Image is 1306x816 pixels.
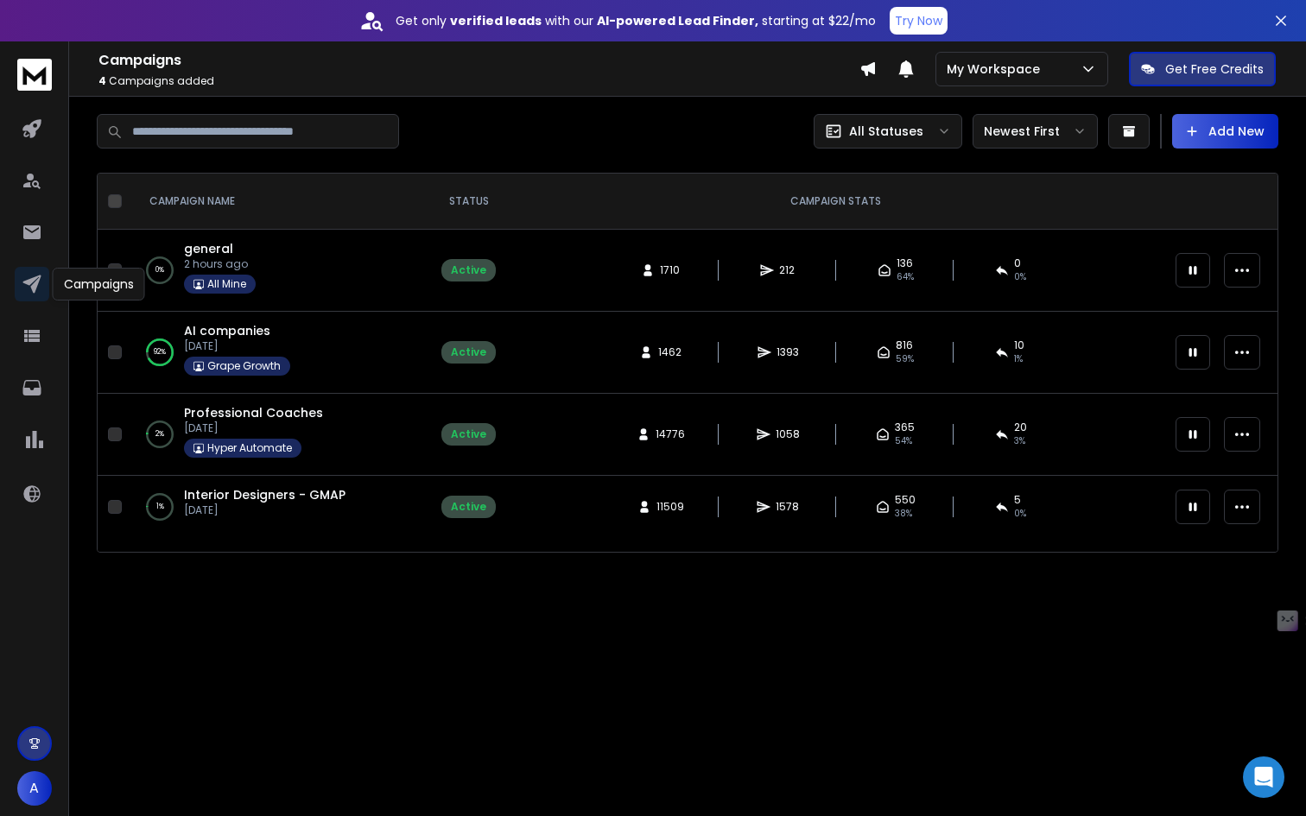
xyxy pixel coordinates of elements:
[184,322,270,339] a: AI companies
[890,7,948,35] button: Try Now
[450,12,542,29] strong: verified leads
[895,493,916,507] span: 550
[53,268,145,300] div: Campaigns
[897,256,913,270] span: 136
[451,500,486,514] div: Active
[17,771,52,806] button: A
[129,230,431,312] td: 0%general2 hours agoAll Mine
[17,59,52,91] img: logo
[184,257,256,271] p: 2 hours ago
[656,500,684,514] span: 11509
[656,427,685,441] span: 14776
[155,262,164,279] p: 0 %
[1014,270,1026,284] span: 0 %
[1014,434,1025,448] span: 3 %
[1014,256,1021,270] span: 0
[658,345,682,359] span: 1462
[451,427,486,441] div: Active
[451,345,486,359] div: Active
[895,12,942,29] p: Try Now
[1014,338,1024,352] span: 10
[1014,421,1027,434] span: 20
[895,421,915,434] span: 365
[947,60,1047,78] p: My Workspace
[184,339,290,353] p: [DATE]
[184,421,323,435] p: [DATE]
[129,394,431,476] td: 2%Professional Coaches[DATE]Hyper Automate
[776,500,799,514] span: 1578
[1014,352,1023,366] span: 1 %
[98,74,859,88] p: Campaigns added
[184,404,323,421] a: Professional Coaches
[1243,756,1284,798] div: Open Intercom Messenger
[597,12,758,29] strong: AI-powered Lead Finder,
[184,503,346,517] p: [DATE]
[779,263,796,277] span: 212
[660,263,680,277] span: 1710
[129,476,431,539] td: 1%Interior Designers - GMAP[DATE]
[184,486,346,503] a: Interior Designers - GMAP
[1172,114,1278,149] button: Add New
[154,344,166,361] p: 92 %
[184,240,233,257] a: general
[896,352,914,366] span: 59 %
[396,12,876,29] p: Get only with our starting at $22/mo
[129,312,431,394] td: 92%AI companies[DATE]Grape Growth
[1165,60,1264,78] p: Get Free Credits
[897,270,914,284] span: 64 %
[207,277,246,291] p: All Mine
[207,359,281,373] p: Grape Growth
[98,73,106,88] span: 4
[506,174,1165,230] th: CAMPAIGN STATS
[451,263,486,277] div: Active
[98,50,859,71] h1: Campaigns
[207,441,292,455] p: Hyper Automate
[1014,493,1021,507] span: 5
[156,498,164,516] p: 1 %
[1014,507,1026,521] span: 0 %
[1129,52,1276,86] button: Get Free Credits
[849,123,923,140] p: All Statuses
[431,174,506,230] th: STATUS
[776,427,800,441] span: 1058
[895,507,912,521] span: 38 %
[155,426,164,443] p: 2 %
[895,434,912,448] span: 54 %
[777,345,799,359] span: 1393
[973,114,1098,149] button: Newest First
[129,174,431,230] th: CAMPAIGN NAME
[896,338,913,352] span: 816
